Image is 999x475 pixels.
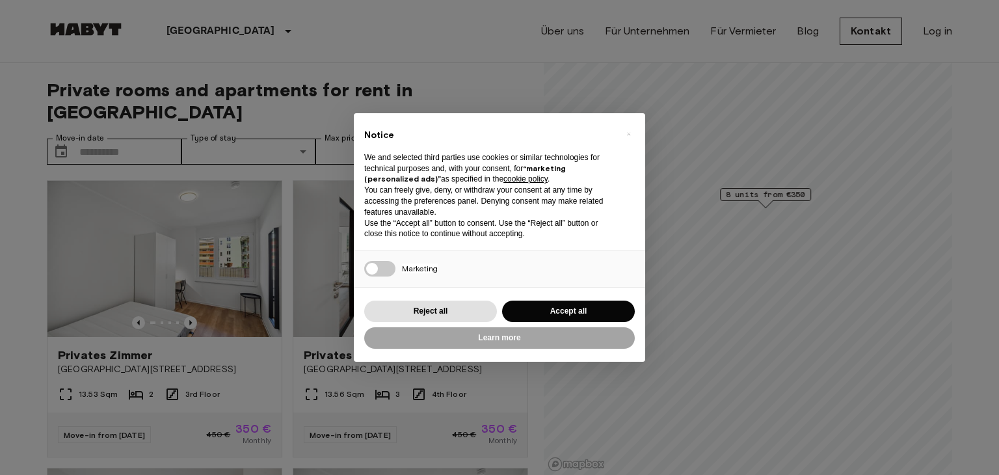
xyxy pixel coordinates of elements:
h2: Notice [364,129,614,142]
p: Use the “Accept all” button to consent. Use the “Reject all” button or close this notice to conti... [364,218,614,240]
button: Reject all [364,301,497,322]
span: Marketing [402,264,438,273]
strong: “marketing (personalized ads)” [364,163,566,184]
button: Close this notice [618,124,639,144]
span: × [626,126,631,142]
button: Learn more [364,327,635,349]
a: cookie policy [503,174,548,183]
p: We and selected third parties use cookies or similar technologies for technical purposes and, wit... [364,152,614,185]
button: Accept all [502,301,635,322]
p: You can freely give, deny, or withdraw your consent at any time by accessing the preferences pane... [364,185,614,217]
